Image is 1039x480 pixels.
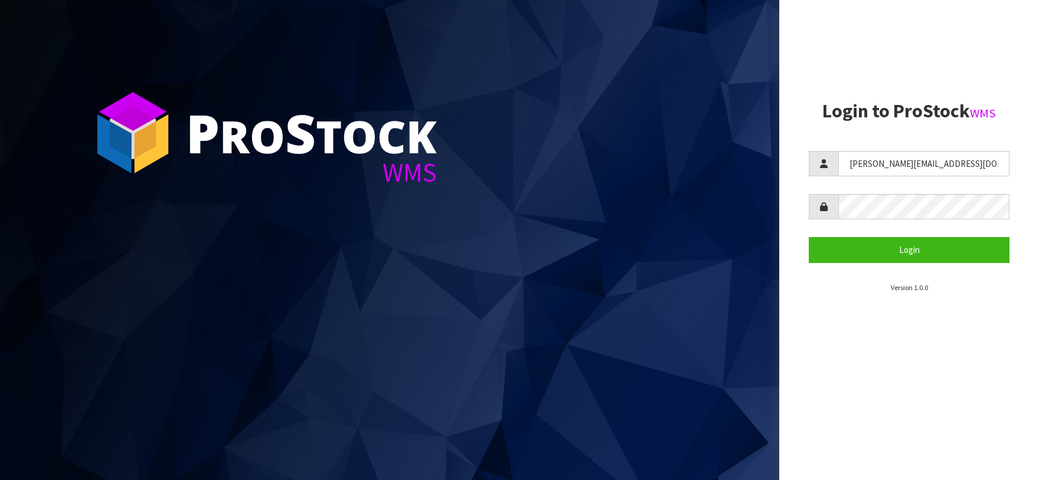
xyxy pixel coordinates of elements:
span: P [186,97,220,169]
small: Version 1.0.0 [891,283,928,292]
span: S [285,97,316,169]
input: Username [838,151,1009,176]
div: WMS [186,159,437,186]
small: WMS [970,106,996,121]
h2: Login to ProStock [809,101,1009,121]
img: ProStock Cube [89,88,177,177]
button: Login [809,237,1009,262]
div: ro tock [186,106,437,159]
